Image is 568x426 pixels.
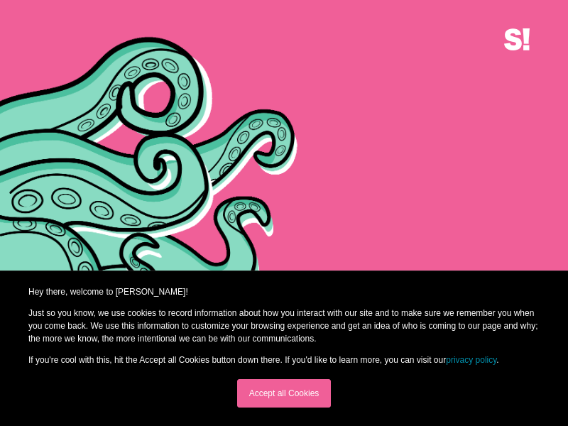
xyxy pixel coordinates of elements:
[28,354,540,366] p: If you're cool with this, hit the Accept all Cookies button down there. If you'd like to learn mo...
[237,379,332,408] a: Accept all Cookies
[446,355,496,365] a: privacy policy
[504,28,530,50] img: This is an image of the white S! logo
[28,307,540,345] p: Just so you know, we use cookies to record information about how you interact with our site and t...
[28,285,540,298] p: Hey there, welcome to [PERSON_NAME]!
